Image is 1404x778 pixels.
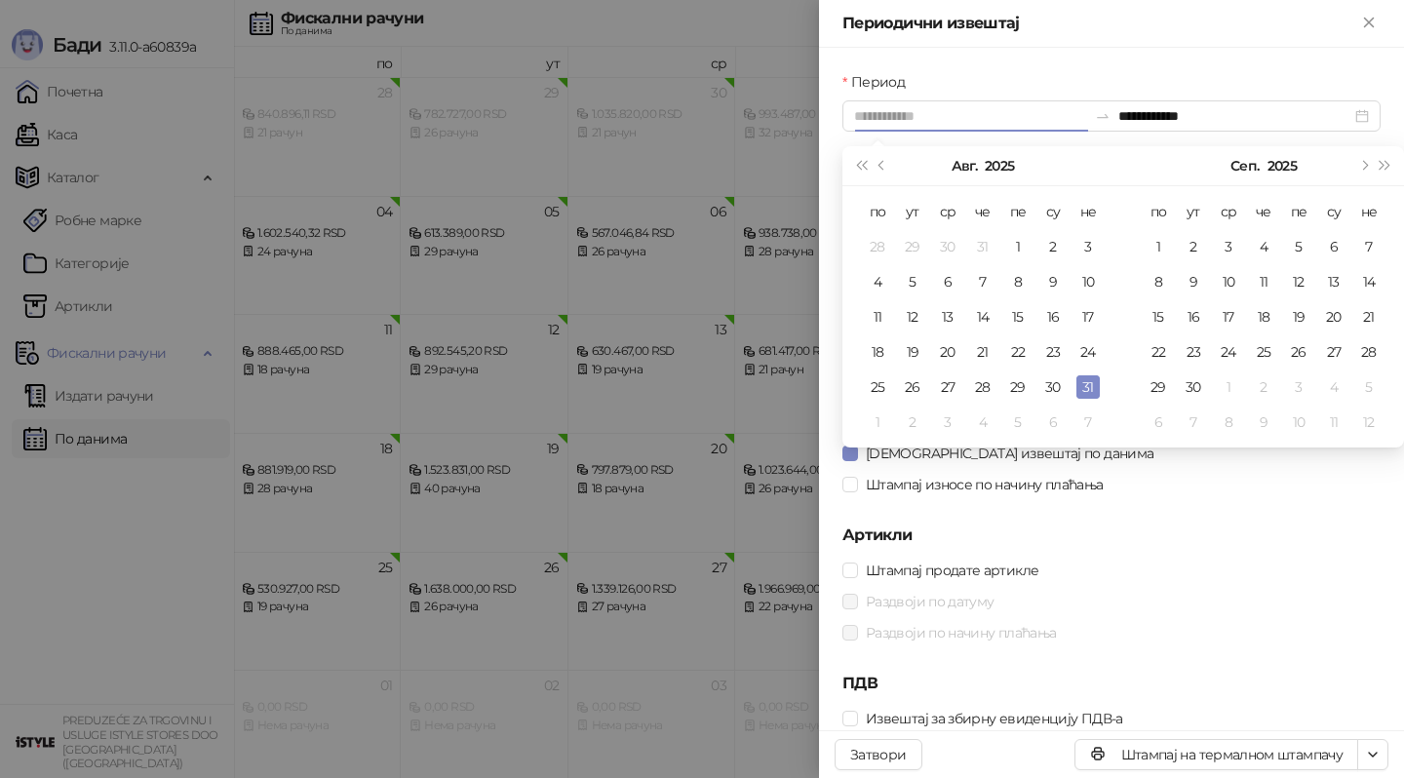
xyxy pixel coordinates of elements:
td: 2025-08-31 [1071,370,1106,405]
td: 2025-09-06 [1035,405,1071,440]
div: 29 [1006,375,1030,399]
div: 16 [1041,305,1065,329]
td: 2025-09-10 [1211,264,1246,299]
div: 5 [1357,375,1381,399]
td: 2025-09-03 [930,405,965,440]
div: 27 [936,375,959,399]
div: 20 [936,340,959,364]
td: 2025-08-29 [1000,370,1035,405]
th: пе [1281,194,1316,229]
td: 2025-10-02 [1246,370,1281,405]
td: 2025-09-04 [965,405,1000,440]
td: 2025-07-28 [860,229,895,264]
td: 2025-09-23 [1176,334,1211,370]
div: 22 [1147,340,1170,364]
span: swap-right [1095,108,1111,124]
td: 2025-09-07 [1351,229,1386,264]
div: 1 [1217,375,1240,399]
td: 2025-08-20 [930,334,965,370]
td: 2025-08-02 [1035,229,1071,264]
div: 23 [1041,340,1065,364]
button: Затвори [835,739,922,770]
div: 13 [936,305,959,329]
td: 2025-08-04 [860,264,895,299]
td: 2025-08-17 [1071,299,1106,334]
div: 10 [1076,270,1100,293]
td: 2025-09-27 [1316,334,1351,370]
div: 7 [1357,235,1381,258]
td: 2025-09-05 [1000,405,1035,440]
td: 2025-09-16 [1176,299,1211,334]
th: по [860,194,895,229]
div: 2 [1252,375,1275,399]
td: 2025-09-03 [1211,229,1246,264]
div: 14 [971,305,994,329]
th: че [1246,194,1281,229]
button: Изабери месец [952,146,977,185]
td: 2025-09-21 [1351,299,1386,334]
div: 5 [1287,235,1310,258]
div: 21 [1357,305,1381,329]
button: Изабери годину [985,146,1014,185]
div: 4 [866,270,889,293]
th: по [1141,194,1176,229]
td: 2025-09-15 [1141,299,1176,334]
td: 2025-09-06 [1316,229,1351,264]
div: 11 [866,305,889,329]
td: 2025-08-24 [1071,334,1106,370]
div: 30 [936,235,959,258]
th: че [965,194,1000,229]
div: 29 [1147,375,1170,399]
td: 2025-09-09 [1176,264,1211,299]
td: 2025-08-03 [1071,229,1106,264]
div: 27 [1322,340,1345,364]
td: 2025-07-31 [965,229,1000,264]
h5: Артикли [842,524,1381,547]
td: 2025-09-20 [1316,299,1351,334]
div: 4 [971,410,994,434]
div: 30 [1182,375,1205,399]
td: 2025-10-04 [1316,370,1351,405]
div: 6 [1041,410,1065,434]
div: 21 [971,340,994,364]
th: ср [930,194,965,229]
div: 25 [866,375,889,399]
th: не [1071,194,1106,229]
div: 6 [936,270,959,293]
td: 2025-08-09 [1035,264,1071,299]
div: 13 [1322,270,1345,293]
span: [DEMOGRAPHIC_DATA] извештај по данима [858,443,1161,464]
td: 2025-09-18 [1246,299,1281,334]
th: не [1351,194,1386,229]
td: 2025-10-03 [1281,370,1316,405]
button: Следећи месец (PageDown) [1352,146,1374,185]
div: 7 [971,270,994,293]
div: 7 [1182,410,1205,434]
div: 9 [1182,270,1205,293]
div: 6 [1147,410,1170,434]
div: 23 [1182,340,1205,364]
td: 2025-08-08 [1000,264,1035,299]
td: 2025-09-07 [1071,405,1106,440]
div: 3 [1217,235,1240,258]
th: су [1035,194,1071,229]
button: Штампај на термалном штампачу [1074,739,1358,770]
div: 16 [1182,305,1205,329]
td: 2025-07-30 [930,229,965,264]
div: 1 [866,410,889,434]
th: ут [895,194,930,229]
button: Изабери годину [1267,146,1297,185]
td: 2025-09-04 [1246,229,1281,264]
th: ут [1176,194,1211,229]
div: 2 [901,410,924,434]
td: 2025-09-02 [895,405,930,440]
div: 2 [1041,235,1065,258]
div: 22 [1006,340,1030,364]
td: 2025-09-28 [1351,334,1386,370]
div: 5 [901,270,924,293]
td: 2025-09-26 [1281,334,1316,370]
td: 2025-10-09 [1246,405,1281,440]
td: 2025-08-07 [965,264,1000,299]
td: 2025-09-13 [1316,264,1351,299]
div: Периодични извештај [842,12,1357,35]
